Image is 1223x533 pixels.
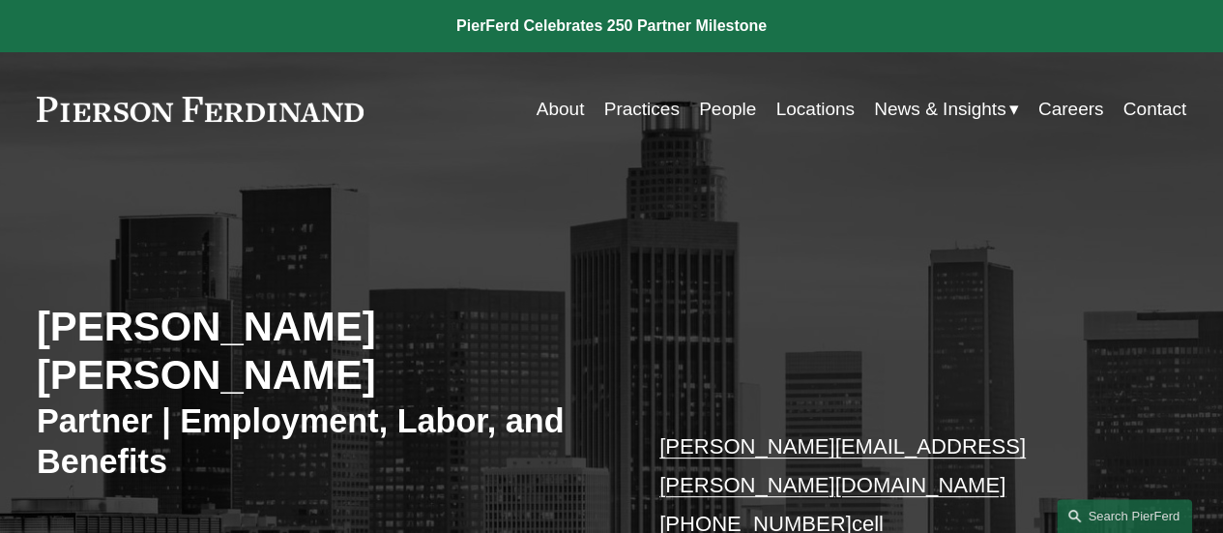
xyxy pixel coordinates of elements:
a: Search this site [1057,499,1192,533]
a: Locations [775,91,854,128]
span: News & Insights [874,93,1005,126]
a: Practices [604,91,680,128]
a: People [699,91,756,128]
a: About [537,91,585,128]
a: Contact [1123,91,1187,128]
h2: [PERSON_NAME] [PERSON_NAME] [37,303,612,400]
h3: Partner | Employment, Labor, and Benefits [37,400,612,483]
a: folder dropdown [874,91,1018,128]
a: [PERSON_NAME][EMAIL_ADDRESS][PERSON_NAME][DOMAIN_NAME] [659,434,1026,497]
a: Careers [1038,91,1104,128]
